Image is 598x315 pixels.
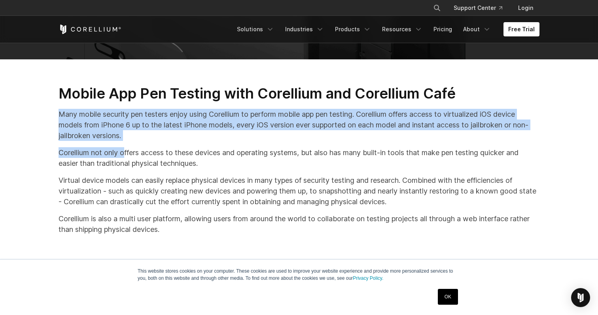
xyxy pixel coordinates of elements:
a: About [458,22,496,36]
a: Industries [280,22,329,36]
a: Free Trial [503,22,539,36]
a: Resources [377,22,427,36]
a: Products [330,22,376,36]
a: Corellium Home [59,25,121,34]
p: Corellium not only offers access to these devices and operating systems, but also has many built-... [59,147,539,169]
h2: Mobile App Pen Testing with Corellium and Corellium Café [59,85,539,102]
div: Navigation Menu [232,22,539,36]
a: Solutions [232,22,279,36]
div: Open Intercom Messenger [571,288,590,307]
p: This website stores cookies on your computer. These cookies are used to improve your website expe... [138,268,460,282]
p: Virtual device models can easily replace physical devices in many types of security testing and r... [59,175,539,207]
p: Corellium is also a multi user platform, allowing users from around the world to collaborate on t... [59,213,539,235]
a: Pricing [429,22,457,36]
div: Navigation Menu [424,1,539,15]
a: OK [438,289,458,305]
a: Login [512,1,539,15]
p: Many mobile security pen testers enjoy using Corellium to perform mobile app pen testing. Corelli... [59,109,539,141]
a: Support Center [447,1,509,15]
a: Privacy Policy. [353,275,383,281]
button: Search [430,1,444,15]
